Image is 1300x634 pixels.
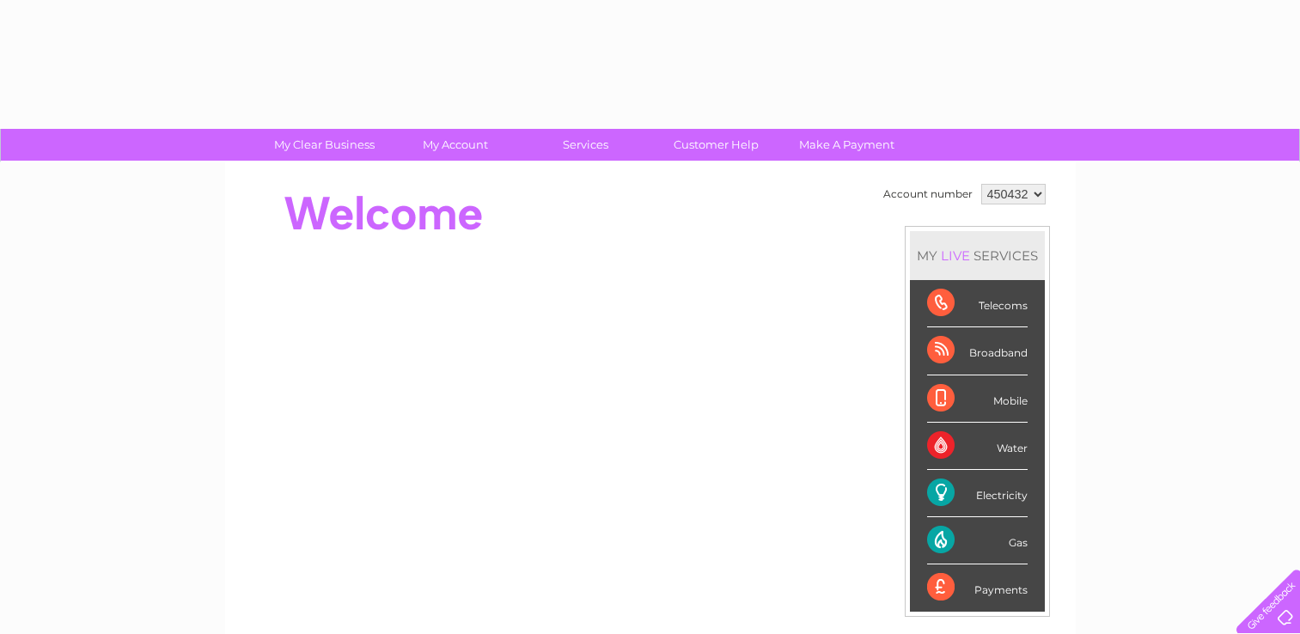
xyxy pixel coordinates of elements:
[253,129,395,161] a: My Clear Business
[879,180,977,209] td: Account number
[927,423,1028,470] div: Water
[927,470,1028,517] div: Electricity
[645,129,787,161] a: Customer Help
[927,280,1028,327] div: Telecoms
[927,564,1028,611] div: Payments
[937,247,973,264] div: LIVE
[384,129,526,161] a: My Account
[776,129,918,161] a: Make A Payment
[927,517,1028,564] div: Gas
[515,129,656,161] a: Services
[927,327,1028,375] div: Broadband
[927,375,1028,423] div: Mobile
[910,231,1045,280] div: MY SERVICES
